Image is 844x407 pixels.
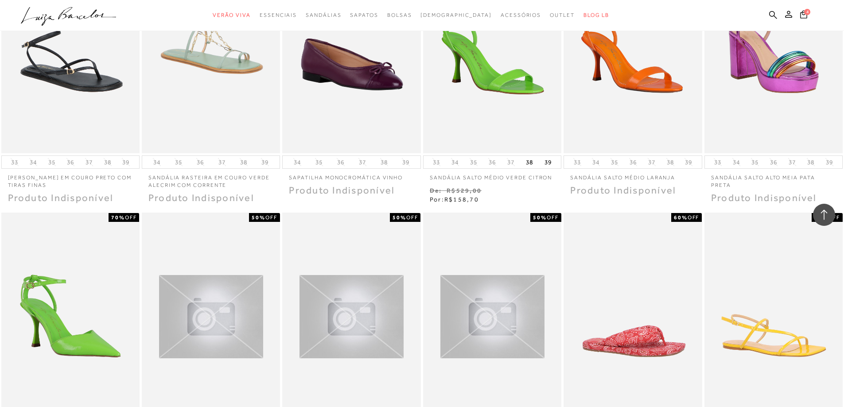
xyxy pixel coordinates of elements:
[291,158,303,167] button: 34
[430,196,479,203] span: Por:
[306,7,341,23] a: categoryNavScreenReaderText
[805,158,817,167] button: 38
[550,12,575,18] span: Outlet
[8,192,114,203] span: Produto Indisponível
[46,158,58,167] button: 35
[252,214,265,221] strong: 50%
[159,275,263,358] img: Sandália rasteira multi tiras dourada
[564,169,702,182] a: Sandália salto médio laranja
[259,158,271,167] button: 39
[420,7,492,23] a: noSubCategoriesText
[350,12,378,18] span: Sapatos
[688,214,700,221] span: OFF
[172,158,185,167] button: 35
[282,169,420,182] a: Sapatilha monocromática vinho
[550,7,575,23] a: categoryNavScreenReaderText
[533,214,547,221] strong: 50%
[505,158,517,167] button: 37
[387,7,412,23] a: categoryNavScreenReaderText
[447,187,482,194] small: R$529,00
[260,7,297,23] a: categoryNavScreenReaderText
[83,158,95,167] button: 37
[797,10,810,22] button: 4
[523,156,536,168] button: 38
[378,158,390,167] button: 38
[583,7,609,23] a: BLOG LB
[313,158,325,167] button: 35
[350,7,378,23] a: categoryNavScreenReaderText
[400,158,412,167] button: 39
[570,185,676,196] span: Produto Indisponível
[440,275,545,358] img: Sandália rasteira multi tiras vermelha
[265,214,277,221] span: OFF
[449,158,461,167] button: 34
[111,214,125,221] strong: 70%
[213,12,251,18] span: Verão Viva
[387,12,412,18] span: Bolsas
[213,7,251,23] a: categoryNavScreenReaderText
[64,158,77,167] button: 36
[547,214,559,221] span: OFF
[590,158,602,167] button: 34
[583,12,609,18] span: BLOG LB
[306,12,341,18] span: Sandálias
[237,158,250,167] button: 38
[501,12,541,18] span: Acessórios
[501,7,541,23] a: categoryNavScreenReaderText
[334,158,347,167] button: 36
[712,158,724,167] button: 33
[646,158,658,167] button: 37
[423,169,561,182] a: Sandália salto médio verde citron
[571,158,583,167] button: 33
[786,158,798,167] button: 37
[148,192,254,203] span: Produto Indisponível
[420,12,492,18] span: [DEMOGRAPHIC_DATA]
[356,158,369,167] button: 37
[120,158,132,167] button: 39
[674,214,688,221] strong: 60%
[299,275,404,358] img: Sandália rasteira multi tiras verde
[406,214,418,221] span: OFF
[430,187,442,194] small: De:
[730,158,743,167] button: 34
[289,185,395,196] span: Produto Indisponível
[151,158,163,167] button: 34
[142,169,280,189] a: SANDÁLIA RASTEIRA EM COURO VERDE ALECRIM COM CORRENTE
[664,158,677,167] button: 38
[682,158,695,167] button: 39
[27,158,39,167] button: 34
[8,158,21,167] button: 33
[430,158,443,167] button: 33
[767,158,780,167] button: 36
[216,158,228,167] button: 37
[804,9,810,15] span: 4
[627,158,639,167] button: 36
[467,158,480,167] button: 35
[823,158,836,167] button: 39
[194,158,206,167] button: 36
[393,214,406,221] strong: 50%
[704,169,843,189] a: Sandália salto alto meia pata preta
[444,196,479,203] span: R$158,70
[749,158,761,167] button: 35
[608,158,621,167] button: 35
[542,156,554,168] button: 39
[125,214,137,221] span: OFF
[101,158,114,167] button: 38
[260,12,297,18] span: Essenciais
[1,169,140,189] a: [PERSON_NAME] EM COURO PRETO COM TIRAS FINAS
[711,192,817,203] span: Produto Indisponível
[486,158,498,167] button: 36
